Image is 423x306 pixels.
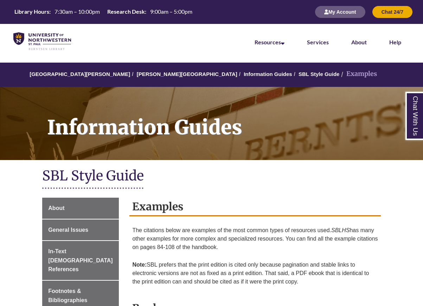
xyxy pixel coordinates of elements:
a: In-Text [DEMOGRAPHIC_DATA] References [42,241,119,280]
span: 7:30am – 10:00pm [55,8,100,15]
a: About [42,198,119,219]
a: Help [389,39,401,45]
a: Chat 24/7 [372,9,412,15]
span: Footnotes & Bibliographies [48,288,87,303]
img: UNWSP Library Logo [13,32,71,51]
a: My Account [315,9,365,15]
span: About [48,205,64,211]
span: In-Text [DEMOGRAPHIC_DATA] References [48,248,113,272]
p: SBL prefers that the print edition is cited only because pagination and stable links to electroni... [132,258,378,289]
p: The citations below are examples of the most common types of resources used. has many other examp... [132,223,378,254]
th: Research Desk: [104,8,147,15]
button: Chat 24/7 [372,6,412,18]
h2: Examples [129,198,380,216]
li: Examples [339,69,377,79]
a: Services [307,39,329,45]
span: General Issues [48,227,88,233]
em: SBLHS [331,227,350,233]
strong: Note: [132,262,147,268]
a: Resources [255,39,284,45]
h1: SBL Style Guide [42,167,380,186]
a: SBL Style Guide [299,71,339,77]
a: [PERSON_NAME][GEOGRAPHIC_DATA] [137,71,237,77]
th: Library Hours: [12,8,52,15]
a: Hours Today [12,8,195,16]
h1: Information Guides [39,87,423,151]
button: My Account [315,6,365,18]
a: [GEOGRAPHIC_DATA][PERSON_NAME] [30,71,130,77]
table: Hours Today [12,8,195,15]
span: 9:00am – 5:00pm [150,8,192,15]
a: Information Guides [244,71,292,77]
a: General Issues [42,219,119,241]
a: About [351,39,367,45]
